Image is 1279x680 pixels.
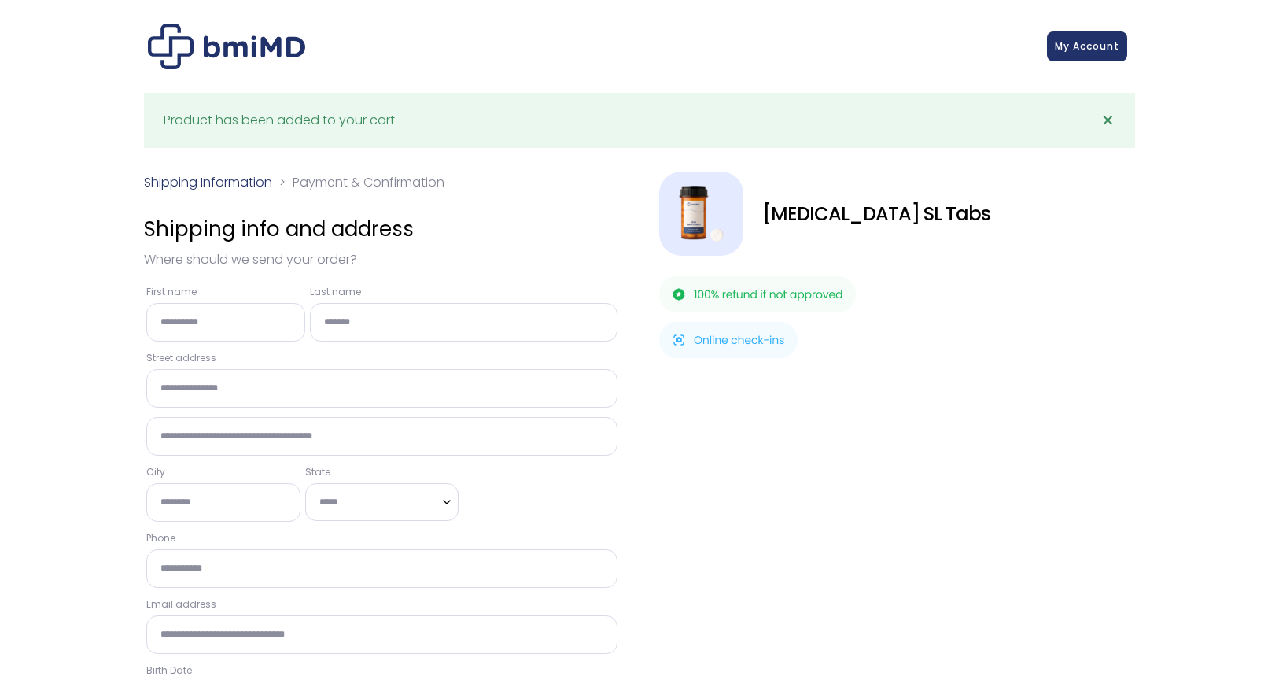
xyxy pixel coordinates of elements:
a: ✕ [1092,105,1123,136]
label: City [146,465,300,479]
img: Checkout [148,24,305,69]
label: State [305,465,459,479]
span: > [279,173,286,191]
label: First name [146,285,305,299]
label: Email address [146,597,617,612]
img: Sermorelin SL Tabs [659,172,743,256]
a: My Account [1047,31,1127,61]
div: Product has been added to your cart [164,109,395,131]
span: My Account [1055,39,1119,53]
p: Where should we send your order? [144,249,620,271]
label: Birth Date [146,663,617,678]
a: Shipping Information [144,173,272,191]
img: 100% refund if not approved [659,276,856,312]
label: Last name [310,285,617,299]
label: Phone [146,531,617,545]
span: ✕ [1101,109,1115,131]
span: Payment & Confirmation [293,173,444,191]
h3: Shipping info and address [144,209,620,249]
img: Online check-ins [659,322,798,358]
div: [MEDICAL_DATA] SL Tabs [762,203,1135,225]
label: Street address [146,351,617,365]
